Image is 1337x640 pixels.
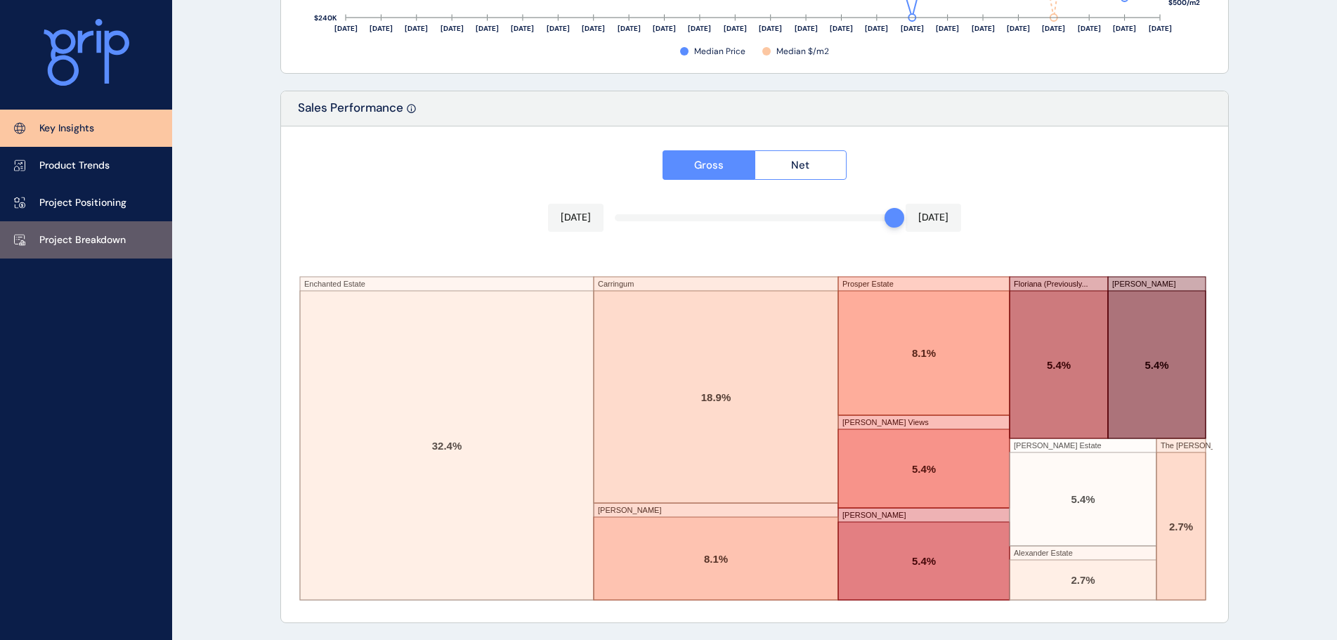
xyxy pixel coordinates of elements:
p: Key Insights [39,122,94,136]
span: Median Price [694,46,745,58]
p: Product Trends [39,159,110,173]
span: Gross [694,158,724,172]
p: Project Positioning [39,196,126,210]
button: Gross [663,150,755,180]
span: Median $/m2 [776,46,829,58]
span: Net [791,158,809,172]
p: [DATE] [561,211,591,225]
p: Sales Performance [298,100,403,126]
p: [DATE] [918,211,948,225]
p: Project Breakdown [39,233,126,247]
button: Net [755,150,847,180]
